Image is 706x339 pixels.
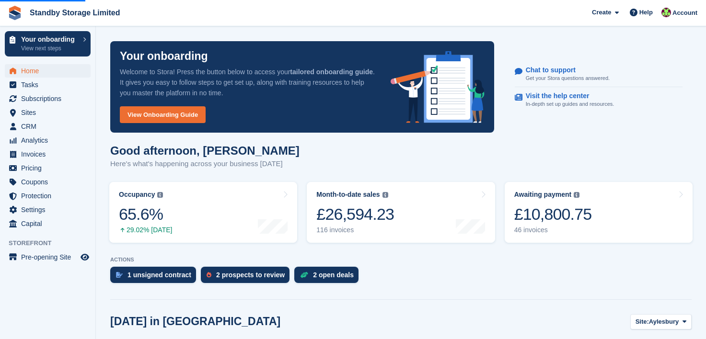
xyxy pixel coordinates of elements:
[514,226,592,234] div: 46 invoices
[21,161,79,175] span: Pricing
[382,192,388,198] img: icon-info-grey-7440780725fd019a000dd9b08b2336e03edf1995a4989e88bcd33f0948082b44.svg
[5,175,91,189] a: menu
[639,8,653,17] span: Help
[119,204,172,224] div: 65.6%
[636,317,649,327] span: Site:
[592,8,611,17] span: Create
[21,120,79,133] span: CRM
[316,191,380,199] div: Month-to-date sales
[5,31,91,56] a: Your onboarding View next steps
[5,64,91,78] a: menu
[316,204,394,224] div: £26,594.23
[5,78,91,91] a: menu
[21,203,79,216] span: Settings
[514,191,572,199] div: Awaiting payment
[313,271,354,279] div: 2 open deals
[216,271,285,279] div: 2 prospects to review
[316,226,394,234] div: 116 invoices
[515,87,683,113] a: Visit the help center In-depth set up guides and resources.
[21,106,79,119] span: Sites
[5,120,91,133] a: menu
[290,68,373,76] strong: tailored onboarding guide
[5,189,91,203] a: menu
[116,272,123,278] img: contract_signature_icon-13c848040528278c33f63329250d36e43548de30e8caae1d1a13099fd9432cc5.svg
[5,134,91,147] a: menu
[300,271,308,278] img: deal-1b604bf984904fb50ccaf53a9ad4b4a5d6e5aea283cecdc64d6e3604feb123c2.svg
[9,238,95,248] span: Storefront
[120,67,375,98] p: Welcome to Stora! Press the button below to access your . It gives you easy to follow steps to ge...
[294,267,363,288] a: 2 open deals
[526,92,607,100] p: Visit the help center
[661,8,671,17] img: Sue Ford
[526,74,610,82] p: Get your Stora questions answered.
[110,144,300,157] h1: Good afternoon, [PERSON_NAME]
[21,64,79,78] span: Home
[207,272,211,278] img: prospect-51fa495bee0391a8d652442698ab0144808aea92771e9ea1ae160a38d050c398.svg
[110,158,300,169] p: Here's what's happening across your business [DATE]
[526,66,602,74] p: Chat to support
[307,182,495,243] a: Month-to-date sales £26,594.23 116 invoices
[515,61,683,88] a: Chat to support Get your Stora questions answered.
[21,175,79,189] span: Coupons
[5,250,91,264] a: menu
[514,204,592,224] div: £10,800.75
[5,147,91,161] a: menu
[5,161,91,175] a: menu
[120,51,208,62] p: Your onboarding
[391,51,485,123] img: onboarding-info-6c161a55d2c0e0a8cae90662b2fe09162a5109e8cc188191df67fb4f79e88e88.svg
[649,317,679,327] span: Aylesbury
[157,192,163,198] img: icon-info-grey-7440780725fd019a000dd9b08b2336e03edf1995a4989e88bcd33f0948082b44.svg
[5,106,91,119] a: menu
[120,106,206,123] a: View Onboarding Guide
[630,314,692,330] button: Site: Aylesbury
[79,251,91,263] a: Preview store
[21,134,79,147] span: Analytics
[201,267,294,288] a: 2 prospects to review
[21,189,79,203] span: Protection
[109,182,297,243] a: Occupancy 65.6% 29.02% [DATE]
[21,217,79,230] span: Capital
[8,6,22,20] img: stora-icon-8386f47178a22dfd0bd8f6a31ec36ba5ce8667c1dd55bd0f319d3a0aa187defe.svg
[119,191,155,199] div: Occupancy
[672,8,697,18] span: Account
[21,36,78,43] p: Your onboarding
[574,192,579,198] img: icon-info-grey-7440780725fd019a000dd9b08b2336e03edf1995a4989e88bcd33f0948082b44.svg
[110,315,280,328] h2: [DATE] in [GEOGRAPHIC_DATA]
[127,271,191,279] div: 1 unsigned contract
[21,147,79,161] span: Invoices
[505,182,693,243] a: Awaiting payment £10,800.75 46 invoices
[119,226,172,234] div: 29.02% [DATE]
[526,100,614,108] p: In-depth set up guides and resources.
[110,267,201,288] a: 1 unsigned contract
[110,257,692,263] p: ACTIONS
[5,217,91,230] a: menu
[5,92,91,105] a: menu
[21,78,79,91] span: Tasks
[5,203,91,216] a: menu
[26,5,124,21] a: Standby Storage Limited
[21,44,78,53] p: View next steps
[21,92,79,105] span: Subscriptions
[21,250,79,264] span: Pre-opening Site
